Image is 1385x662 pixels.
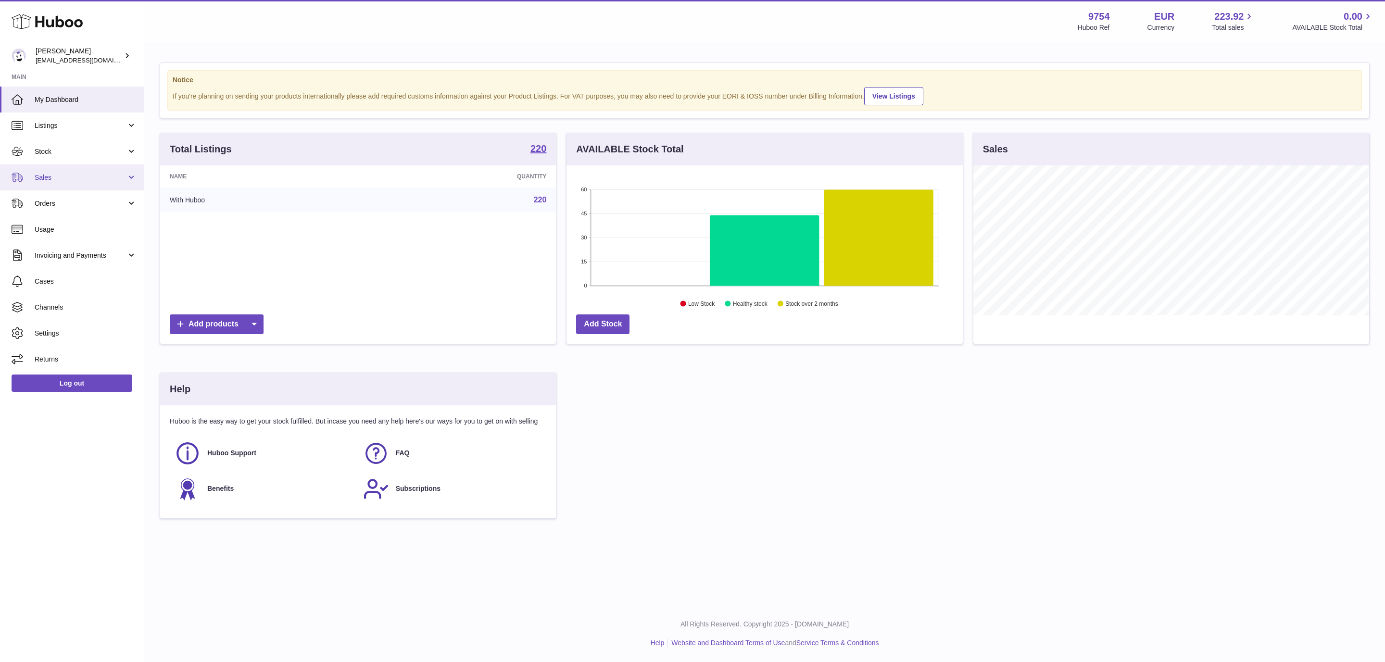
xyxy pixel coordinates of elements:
[1214,10,1244,23] span: 223.92
[530,144,546,155] a: 220
[576,143,683,156] h3: AVAILABLE Stock Total
[796,639,879,647] a: Service Terms & Conditions
[786,300,838,307] text: Stock over 2 months
[1292,23,1373,32] span: AVAILABLE Stock Total
[581,259,587,264] text: 15
[534,196,547,204] a: 220
[1147,23,1175,32] div: Currency
[396,449,410,458] span: FAQ
[530,144,546,153] strong: 220
[35,225,137,234] span: Usage
[576,314,630,334] a: Add Stock
[581,211,587,216] text: 45
[1344,10,1362,23] span: 0.00
[1078,23,1110,32] div: Huboo Ref
[581,187,587,192] text: 60
[363,440,542,466] a: FAQ
[36,47,122,65] div: [PERSON_NAME]
[864,87,923,105] a: View Listings
[207,484,234,493] span: Benefits
[160,165,369,187] th: Name
[369,165,556,187] th: Quantity
[983,143,1008,156] h3: Sales
[1088,10,1110,23] strong: 9754
[35,329,137,338] span: Settings
[35,199,126,208] span: Orders
[175,440,353,466] a: Huboo Support
[170,417,546,426] p: Huboo is the easy way to get your stock fulfilled. But incase you need any help here's our ways f...
[175,476,353,502] a: Benefits
[688,300,715,307] text: Low Stock
[1154,10,1174,23] strong: EUR
[1292,10,1373,32] a: 0.00 AVAILABLE Stock Total
[671,639,785,647] a: Website and Dashboard Terms of Use
[733,300,768,307] text: Healthy stock
[35,147,126,156] span: Stock
[35,251,126,260] span: Invoicing and Payments
[1212,10,1255,32] a: 223.92 Total sales
[581,235,587,240] text: 30
[35,355,137,364] span: Returns
[668,638,879,648] li: and
[35,121,126,130] span: Listings
[363,476,542,502] a: Subscriptions
[12,49,26,63] img: info@fieldsluxury.london
[173,86,1357,105] div: If you're planning on sending your products internationally please add required customs informati...
[170,383,190,396] h3: Help
[35,173,126,182] span: Sales
[1212,23,1255,32] span: Total sales
[35,95,137,104] span: My Dashboard
[35,303,137,312] span: Channels
[35,277,137,286] span: Cases
[584,283,587,288] text: 0
[36,56,141,64] span: [EMAIL_ADDRESS][DOMAIN_NAME]
[207,449,256,458] span: Huboo Support
[152,620,1377,629] p: All Rights Reserved. Copyright 2025 - [DOMAIN_NAME]
[651,639,665,647] a: Help
[173,75,1357,85] strong: Notice
[170,143,232,156] h3: Total Listings
[160,187,369,212] td: With Huboo
[170,314,264,334] a: Add products
[12,375,132,392] a: Log out
[396,484,441,493] span: Subscriptions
